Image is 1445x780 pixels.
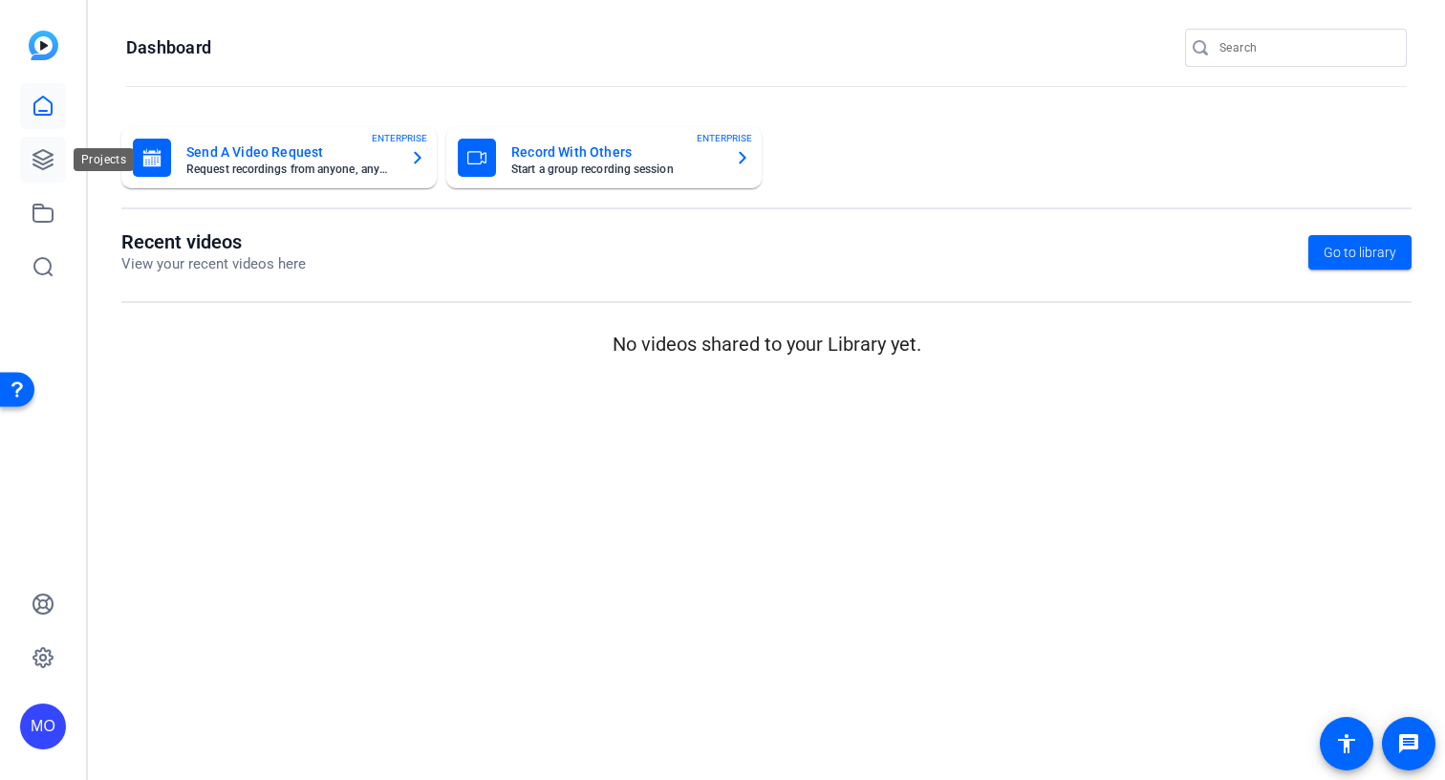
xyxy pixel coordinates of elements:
span: Go to library [1324,243,1396,263]
mat-icon: message [1397,732,1420,755]
mat-card-subtitle: Start a group recording session [511,163,720,175]
mat-card-subtitle: Request recordings from anyone, anywhere [186,163,395,175]
div: Projects [74,148,134,171]
span: ENTERPRISE [697,131,752,145]
button: Send A Video RequestRequest recordings from anyone, anywhereENTERPRISE [121,127,437,188]
img: blue-gradient.svg [29,31,58,60]
div: MO [20,704,66,749]
h1: Dashboard [126,36,211,59]
button: Record With OthersStart a group recording sessionENTERPRISE [446,127,762,188]
mat-card-title: Send A Video Request [186,141,395,163]
p: View your recent videos here [121,253,306,275]
p: No videos shared to your Library yet. [121,330,1412,358]
input: Search [1219,36,1391,59]
a: Go to library [1308,235,1412,270]
mat-icon: accessibility [1335,732,1358,755]
h1: Recent videos [121,230,306,253]
mat-card-title: Record With Others [511,141,720,163]
span: ENTERPRISE [372,131,427,145]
